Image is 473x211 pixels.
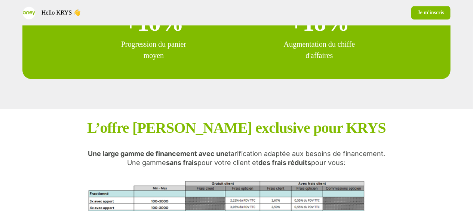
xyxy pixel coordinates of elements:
p: Augmentation du chiffe d'affaires [282,39,357,61]
p: L’offre [PERSON_NAME] exclusive pour KRYS [87,119,386,137]
strong: Une large gamme de financement avec une [88,150,228,158]
p: tarification adaptée aux besoins de financement. Une gamme pour votre client et pour vous: [88,149,385,167]
p: Hello KRYS 👋 [42,8,81,17]
a: Je m'inscris [411,6,451,19]
strong: sans frais [166,159,197,166]
p: Progression du panier moyen [116,39,191,61]
strong: des frais réduits [258,159,311,166]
